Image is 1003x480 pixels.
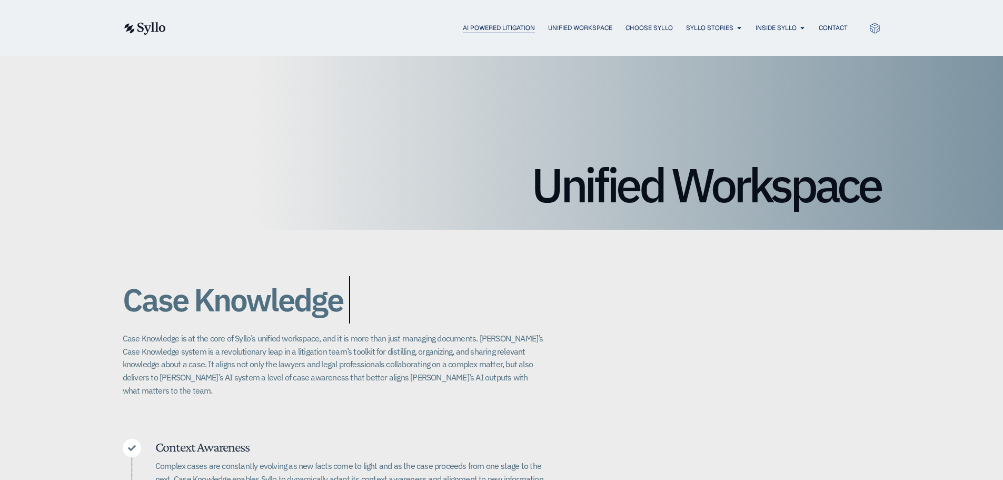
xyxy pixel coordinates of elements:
[463,23,535,33] a: AI Powered Litigation
[349,282,439,317] span: Bigger.
[686,23,733,33] a: Syllo Stories
[187,23,848,33] nav: Menu
[187,23,848,33] div: Menu Toggle
[123,276,343,324] span: Case Knowledge
[123,161,881,209] h1: Unified Workspace
[756,23,797,33] a: Inside Syllo
[819,23,848,33] a: Contact
[155,439,544,455] h5: Context Awareness
[123,22,166,35] img: syllo
[625,23,673,33] a: Choose Syllo
[548,23,612,33] a: Unified Workspace
[123,332,544,397] p: Case Knowledge is at the core of Syllo’s unified workspace, and it is more than just managing doc...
